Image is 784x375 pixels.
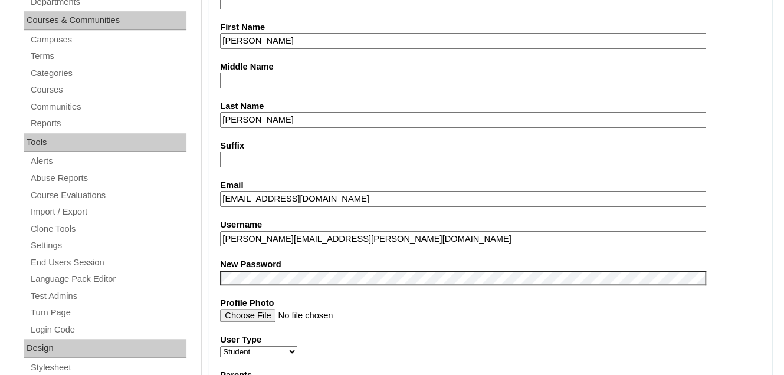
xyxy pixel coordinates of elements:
[29,305,186,320] a: Turn Page
[29,171,186,186] a: Abuse Reports
[220,61,760,73] label: Middle Name
[29,289,186,304] a: Test Admins
[220,21,760,34] label: First Name
[24,11,186,30] div: Courses & Communities
[29,116,186,131] a: Reports
[220,258,760,271] label: New Password
[29,205,186,219] a: Import / Export
[29,238,186,253] a: Settings
[29,154,186,169] a: Alerts
[29,360,186,375] a: Stylesheet
[24,339,186,358] div: Design
[24,133,186,152] div: Tools
[29,222,186,236] a: Clone Tools
[220,297,760,310] label: Profile Photo
[29,255,186,270] a: End Users Session
[220,140,760,152] label: Suffix
[29,188,186,203] a: Course Evaluations
[29,272,186,287] a: Language Pack Editor
[29,323,186,337] a: Login Code
[29,83,186,97] a: Courses
[29,66,186,81] a: Categories
[29,32,186,47] a: Campuses
[29,49,186,64] a: Terms
[220,179,760,192] label: Email
[29,100,186,114] a: Communities
[220,219,760,231] label: Username
[220,100,760,113] label: Last Name
[220,334,760,346] label: User Type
